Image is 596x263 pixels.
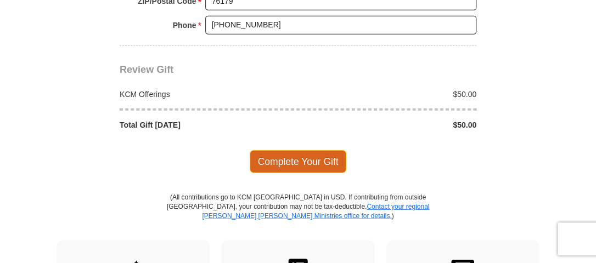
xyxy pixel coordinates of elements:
p: (All contributions go to KCM [GEOGRAPHIC_DATA] in USD. If contributing from outside [GEOGRAPHIC_D... [166,193,430,241]
div: $50.00 [298,89,482,100]
div: KCM Offerings [114,89,299,100]
div: $50.00 [298,119,482,130]
span: Review Gift [120,64,173,75]
strong: Phone [173,18,196,33]
span: Complete Your Gift [250,150,347,173]
div: Total Gift [DATE] [114,119,299,130]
